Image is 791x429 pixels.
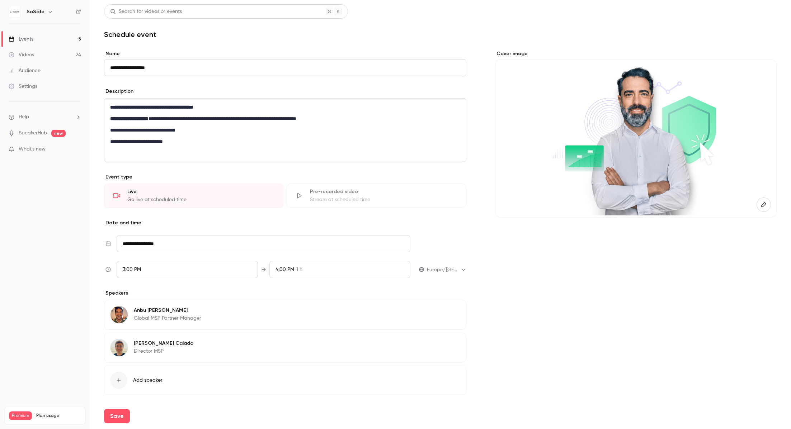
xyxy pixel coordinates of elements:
[127,188,275,195] div: Live
[104,183,284,208] div: LiveGo live at scheduled time
[19,129,47,137] a: SpeakerHub
[310,196,457,203] div: Stream at scheduled time
[127,196,275,203] div: Go live at scheduled time
[104,88,133,95] label: Description
[110,306,128,323] img: Anbu Mathiazhagan
[133,377,163,384] span: Add speaker
[134,307,201,314] p: Anbu [PERSON_NAME]
[19,146,46,153] span: What's new
[9,67,41,74] div: Audience
[9,35,33,43] div: Events
[104,333,466,363] div: Jose Calado[PERSON_NAME] CaladoDirector MSP
[9,6,20,18] img: SoSafe
[123,267,141,272] span: 3:00 PM
[104,300,466,330] div: Anbu MathiazhaganAnbu [PERSON_NAME]Global MSP Partner Manager
[134,315,201,322] p: Global MSP Partner Manager
[9,113,81,121] li: help-dropdown-opener
[9,51,34,58] div: Videos
[310,188,457,195] div: Pre-recorded video
[104,50,466,57] label: Name
[287,183,466,208] div: Pre-recorded videoStream at scheduled time
[104,173,466,181] p: Event type
[104,219,466,227] p: Date and time
[134,348,193,355] p: Director MSP
[134,340,193,347] p: [PERSON_NAME] Calado
[27,8,44,15] h6: SoSafe
[9,411,32,420] span: Premium
[72,146,81,153] iframe: Noticeable Trigger
[296,266,302,273] span: 1 h
[269,261,410,278] div: To
[104,409,130,423] button: Save
[117,235,410,252] input: Tue, Feb 17, 2026
[110,8,182,15] div: Search for videos or events
[51,130,66,137] span: new
[276,267,294,272] span: 4:00 PM
[427,266,466,273] div: Europe/[GEOGRAPHIC_DATA]
[104,98,466,162] section: description
[104,99,466,162] div: editor
[19,113,29,121] span: Help
[117,261,258,278] div: From
[9,83,37,90] div: Settings
[104,290,466,297] p: Speakers
[110,339,128,356] img: Jose Calado
[104,30,777,39] h1: Schedule event
[495,50,777,57] label: Cover image
[36,413,81,419] span: Plan usage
